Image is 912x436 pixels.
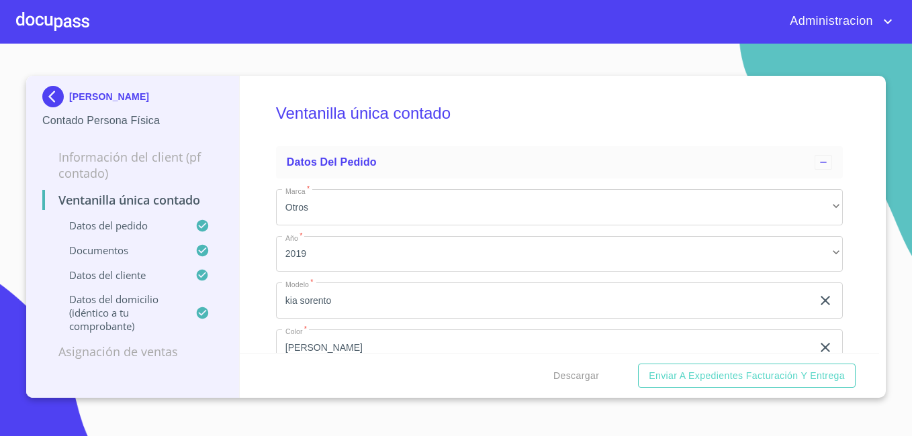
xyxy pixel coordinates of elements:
[649,368,845,384] span: Enviar a Expedientes Facturación y Entrega
[42,243,195,257] p: Documentos
[638,364,856,388] button: Enviar a Expedientes Facturación y Entrega
[42,268,195,282] p: Datos del cliente
[42,113,223,129] p: Contado Persona Física
[42,292,195,333] p: Datos del domicilio (idéntico a tu comprobante)
[276,236,843,272] div: 2019
[42,219,195,232] p: Datos del pedido
[276,189,843,225] div: Otros
[276,86,843,141] h5: Ventanilla única contado
[780,11,896,32] button: account of current user
[42,192,223,208] p: Ventanilla única contado
[287,156,377,168] span: Datos del pedido
[42,149,223,181] p: Información del Client (PF contado)
[276,146,843,178] div: Datos del pedido
[69,91,149,102] p: [PERSON_NAME]
[780,11,880,32] span: Administracion
[553,368,599,384] span: Descargar
[548,364,604,388] button: Descargar
[817,339,833,356] button: clear input
[42,86,223,113] div: [PERSON_NAME]
[42,343,223,360] p: Asignación de Ventas
[817,292,833,309] button: clear input
[42,86,69,107] img: Docupass spot blue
